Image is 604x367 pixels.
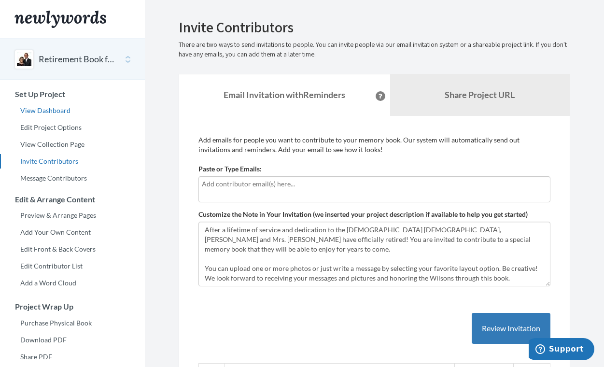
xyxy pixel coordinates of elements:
[445,89,515,100] b: Share Project URL
[202,179,547,189] input: Add contributor email(s) here...
[198,222,550,286] textarea: After a lifetime of service and dedication to the [DEMOGRAPHIC_DATA] [DEMOGRAPHIC_DATA], [PERSON_...
[39,53,117,66] button: Retirement Book for [PERSON_NAME] and [PERSON_NAME]
[14,11,106,28] img: Newlywords logo
[198,135,550,155] p: Add emails for people you want to contribute to your memory book. Our system will automatically s...
[198,210,528,219] label: Customize the Note in Your Invitation (we inserted your project description if available to help ...
[0,90,145,99] h3: Set Up Project
[529,338,594,362] iframe: Opens a widget where you can chat to one of our agents
[472,313,550,344] button: Review Invitation
[179,19,570,35] h2: Invite Contributors
[179,40,570,59] p: There are two ways to send invitations to people. You can invite people via our email invitation ...
[0,195,145,204] h3: Edit & Arrange Content
[0,302,145,311] h3: Project Wrap Up
[198,164,262,174] label: Paste or Type Emails:
[224,89,345,100] strong: Email Invitation with Reminders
